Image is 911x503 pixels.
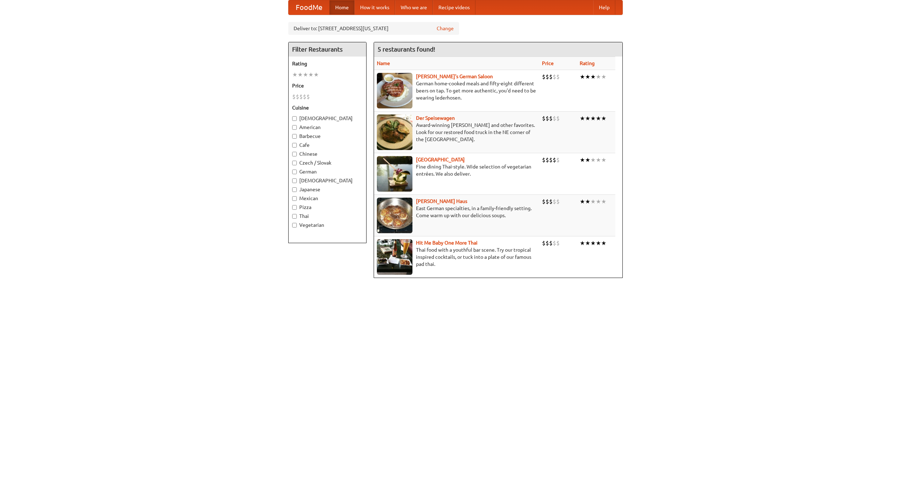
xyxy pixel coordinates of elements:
label: American [292,124,363,131]
li: ★ [580,156,585,164]
input: Barbecue [292,134,297,139]
li: $ [553,239,556,247]
li: ★ [590,114,596,122]
input: Cafe [292,143,297,148]
li: ★ [303,71,308,79]
label: Pizza [292,204,363,211]
p: Thai food with a youthful bar scene. Try our tropical inspired cocktails, or tuck into a plate of... [377,246,536,268]
li: ★ [596,114,601,122]
li: $ [553,114,556,122]
h5: Rating [292,60,363,67]
li: ★ [596,156,601,164]
li: $ [553,198,556,205]
a: Who we are [395,0,433,15]
li: $ [542,156,546,164]
label: Japanese [292,186,363,193]
li: ★ [601,73,606,81]
li: ★ [590,198,596,205]
img: kohlhaus.jpg [377,198,412,233]
a: Price [542,60,554,66]
li: $ [296,93,299,101]
li: ★ [585,239,590,247]
input: Chinese [292,152,297,156]
li: ★ [585,73,590,81]
li: ★ [580,114,585,122]
input: Japanese [292,187,297,192]
b: [PERSON_NAME]'s German Saloon [416,74,493,79]
p: German home-cooked meals and fifty-eight different beers on tap. To get more authentic, you'd nee... [377,80,536,101]
li: ★ [601,239,606,247]
input: [DEMOGRAPHIC_DATA] [292,116,297,121]
input: American [292,125,297,130]
label: German [292,168,363,175]
li: ★ [596,198,601,205]
li: $ [299,93,303,101]
input: Mexican [292,196,297,201]
ng-pluralize: 5 restaurants found! [378,46,435,53]
li: ★ [580,239,585,247]
a: FoodMe [289,0,330,15]
li: $ [556,198,560,205]
h5: Cuisine [292,104,363,111]
li: ★ [585,156,590,164]
li: ★ [585,198,590,205]
a: Home [330,0,354,15]
img: satay.jpg [377,156,412,192]
a: Rating [580,60,595,66]
a: Recipe videos [433,0,475,15]
li: ★ [314,71,319,79]
input: Pizza [292,205,297,210]
a: Name [377,60,390,66]
li: $ [542,198,546,205]
img: babythai.jpg [377,239,412,275]
label: Chinese [292,150,363,157]
label: Vegetarian [292,221,363,229]
input: Thai [292,214,297,219]
li: $ [546,114,549,122]
li: ★ [590,73,596,81]
label: [DEMOGRAPHIC_DATA] [292,115,363,122]
li: $ [549,239,553,247]
li: $ [549,114,553,122]
label: Barbecue [292,133,363,140]
h5: Price [292,82,363,89]
li: $ [546,239,549,247]
li: $ [553,73,556,81]
a: [PERSON_NAME] Haus [416,198,467,204]
a: How it works [354,0,395,15]
li: ★ [308,71,314,79]
h4: Filter Restaurants [289,42,366,57]
a: [GEOGRAPHIC_DATA] [416,157,465,162]
input: Czech / Slovak [292,161,297,165]
li: $ [549,73,553,81]
li: ★ [297,71,303,79]
input: Vegetarian [292,223,297,228]
li: $ [303,93,306,101]
li: ★ [580,198,585,205]
li: $ [542,73,546,81]
li: ★ [590,239,596,247]
label: Mexican [292,195,363,202]
li: $ [542,239,546,247]
label: Czech / Slovak [292,159,363,166]
li: ★ [601,156,606,164]
label: Thai [292,213,363,220]
img: speisewagen.jpg [377,114,412,150]
li: ★ [292,71,297,79]
b: Der Speisewagen [416,115,455,121]
li: $ [553,156,556,164]
div: Deliver to: [STREET_ADDRESS][US_STATE] [288,22,459,35]
li: $ [292,93,296,101]
p: East German specialties, in a family-friendly setting. Come warm up with our delicious soups. [377,205,536,219]
li: $ [556,239,560,247]
a: Hit Me Baby One More Thai [416,240,478,246]
li: ★ [585,114,590,122]
li: $ [306,93,310,101]
li: ★ [601,114,606,122]
input: [DEMOGRAPHIC_DATA] [292,178,297,183]
input: German [292,170,297,174]
p: Fine dining Thai-style. Wide selection of vegetarian entrées. We also deliver. [377,163,536,177]
label: [DEMOGRAPHIC_DATA] [292,177,363,184]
